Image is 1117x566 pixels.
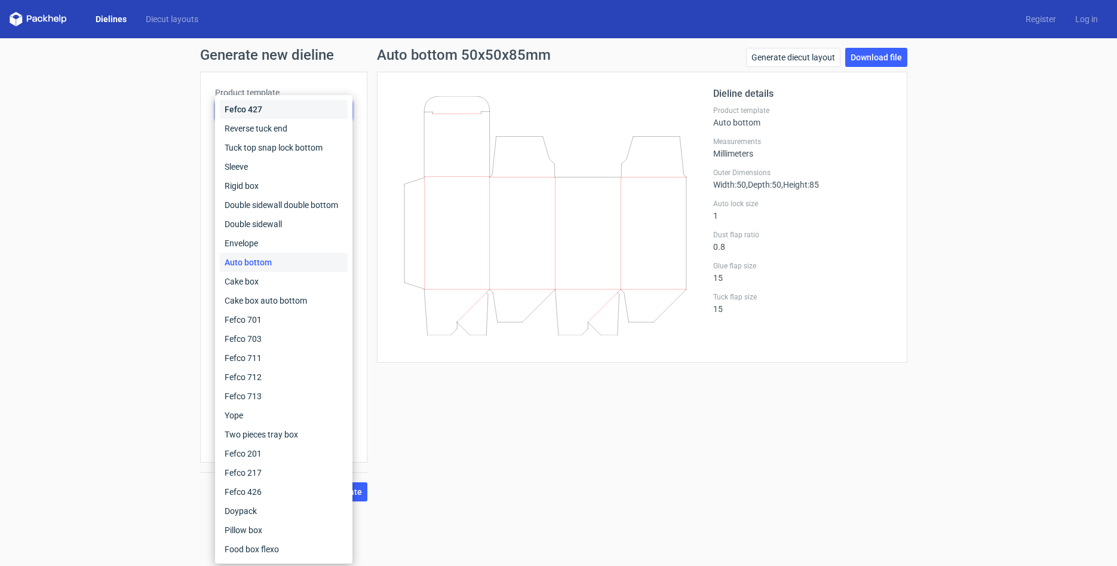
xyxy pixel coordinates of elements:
[1016,13,1066,25] a: Register
[713,199,892,209] label: Auto lock size
[713,137,892,158] div: Millimeters
[200,48,917,62] h1: Generate new dieline
[220,119,348,138] div: Reverse tuck end
[713,87,892,101] h2: Dieline details
[220,348,348,368] div: Fefco 711
[713,106,892,115] label: Product template
[220,234,348,253] div: Envelope
[746,180,781,189] span: , Depth : 50
[215,87,352,99] label: Product template
[220,100,348,119] div: Fefco 427
[746,48,840,67] a: Generate diecut layout
[713,180,746,189] span: Width : 50
[220,253,348,272] div: Auto bottom
[220,463,348,482] div: Fefco 217
[220,291,348,310] div: Cake box auto bottom
[845,48,907,67] a: Download file
[220,272,348,291] div: Cake box
[220,425,348,444] div: Two pieces tray box
[220,138,348,157] div: Tuck top snap lock bottom
[781,180,819,189] span: , Height : 85
[220,406,348,425] div: Yope
[713,230,892,240] label: Dust flap ratio
[220,482,348,501] div: Fefco 426
[713,199,892,221] div: 1
[136,13,208,25] a: Diecut layouts
[220,501,348,521] div: Doypack
[220,329,348,348] div: Fefco 703
[220,157,348,176] div: Sleeve
[220,195,348,215] div: Double sidewall double bottom
[713,261,892,283] div: 15
[220,521,348,540] div: Pillow box
[220,215,348,234] div: Double sidewall
[377,48,551,62] h1: Auto bottom 50x50x85mm
[220,387,348,406] div: Fefco 713
[713,292,892,314] div: 15
[220,176,348,195] div: Rigid box
[86,13,136,25] a: Dielines
[713,137,892,146] label: Measurements
[1066,13,1107,25] a: Log in
[713,106,892,127] div: Auto bottom
[713,168,892,178] label: Outer Dimensions
[220,368,348,387] div: Fefco 712
[220,540,348,559] div: Food box flexo
[220,444,348,463] div: Fefco 201
[713,230,892,252] div: 0.8
[713,292,892,302] label: Tuck flap size
[220,310,348,329] div: Fefco 701
[713,261,892,271] label: Glue flap size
